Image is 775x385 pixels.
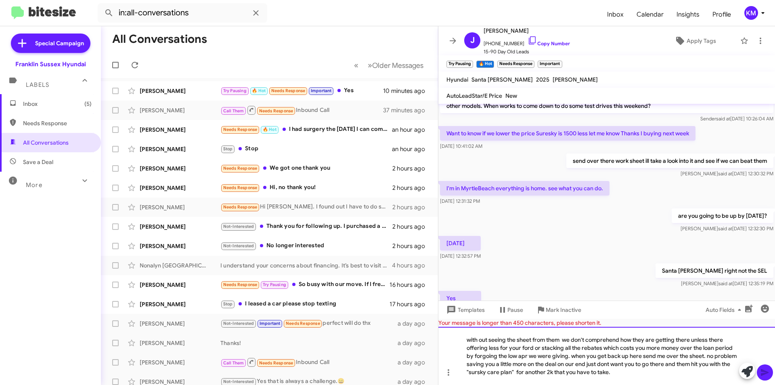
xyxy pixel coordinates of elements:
a: Profile [706,3,737,26]
span: [DATE] 12:31:32 PM [440,198,480,204]
span: Needs Response [223,127,258,132]
div: So busy with our move. If I free up 1/2 day, I'll check back. Thanks [220,280,390,289]
p: I'm in MyrtleBeach everything is home. see what you can do. [440,181,610,196]
span: [PERSON_NAME] [484,26,570,36]
div: KM [744,6,758,20]
span: All Conversations [23,139,69,147]
span: More [26,181,42,189]
span: » [368,60,372,70]
button: Auto Fields [699,303,751,317]
div: Stop [220,144,392,154]
div: Thank you for following up. I purchased a Ford Bronco. [220,222,392,231]
div: 16 hours ago [390,281,431,289]
span: Apply Tags [687,34,716,48]
span: (5) [84,100,92,108]
span: Stop [223,146,233,151]
span: [PERSON_NAME] [553,76,598,83]
div: Franklin Sussex Hyundai [15,60,86,68]
div: I understand your concerns about financing. It’s best to visit us so we can explore options toget... [220,261,392,269]
span: Needs Response [286,321,320,326]
span: Save a Deal [23,158,53,166]
span: Important [260,321,281,326]
span: 15-90 Day Old Leads [484,48,570,56]
span: J [470,34,475,47]
div: [PERSON_NAME] [140,242,220,250]
div: 37 minutes ago [383,106,431,114]
p: Yes [440,291,481,305]
div: No longer interested [220,241,392,250]
div: [PERSON_NAME] [140,164,220,173]
div: [PERSON_NAME] [140,87,220,95]
div: 2 hours ago [392,164,431,173]
span: said at [718,280,733,286]
input: Search [98,3,267,23]
div: 2 hours ago [392,203,431,211]
span: Not-Interested [223,321,254,326]
div: 10 minutes ago [383,87,431,95]
small: Needs Response [497,61,534,68]
p: [DATE] [440,236,481,250]
span: Special Campaign [35,39,84,47]
div: 4 hours ago [392,261,431,269]
span: Stop [223,301,233,307]
nav: Page navigation example [350,57,428,74]
span: Not-Interested [223,243,254,248]
button: Templates [438,303,491,317]
div: Inbound Call [220,357,398,367]
div: 2 hours ago [392,242,431,250]
button: Mark Inactive [530,303,588,317]
div: a day ago [398,320,431,328]
div: [PERSON_NAME] [140,358,220,366]
a: Special Campaign [11,34,90,53]
button: Apply Tags [654,34,736,48]
a: Copy Number [528,40,570,46]
button: Previous [349,57,363,74]
span: Call Them [223,360,244,366]
a: Calendar [630,3,670,26]
span: Mark Inactive [546,303,581,317]
span: Needs Response [223,185,258,190]
div: an hour ago [392,126,431,134]
p: are you going to be up by [DATE]? [672,208,773,223]
small: Important [538,61,562,68]
span: Needs Response [223,166,258,171]
span: Needs Response [223,204,258,210]
a: Insights [670,3,706,26]
span: Try Pausing [223,88,247,93]
div: [PERSON_NAME] [140,320,220,328]
div: an hour ago [392,145,431,153]
span: Needs Response [271,88,306,93]
div: [PERSON_NAME] [140,339,220,347]
span: said at [716,116,730,122]
span: New [505,92,517,99]
span: Pause [507,303,523,317]
span: Try Pausing [263,282,286,287]
div: [PERSON_NAME] [140,145,220,153]
div: We got one thank you [220,164,392,173]
div: Hi [PERSON_NAME]. I found out I have to do some major repairs on my house so I'm going to hold of... [220,202,392,212]
div: Hi, no thank you! [220,183,392,192]
div: 17 hours ago [390,300,431,308]
div: [PERSON_NAME] [140,126,220,134]
span: Not-Interested [223,224,254,229]
div: [PERSON_NAME] [140,184,220,192]
span: [PERSON_NAME] [DATE] 12:35:19 PM [681,280,773,286]
div: perfect will do thx [220,319,398,328]
span: [DATE] 10:41:02 AM [440,143,482,149]
span: said at [718,170,732,177]
span: Templates [445,303,485,317]
span: [DATE] 12:32:57 PM [440,253,481,259]
small: Try Pausing [446,61,473,68]
span: said at [718,225,732,231]
div: a day ago [398,358,431,366]
span: Labels [26,81,49,88]
p: Santa [PERSON_NAME] right not the SEL [656,263,773,278]
div: [PERSON_NAME] [140,300,220,308]
span: Older Messages [372,61,423,70]
div: Nonalyn [GEOGRAPHIC_DATA] [140,261,220,269]
div: [PERSON_NAME] [140,223,220,231]
span: [PHONE_NUMBER] [484,36,570,48]
span: Needs Response [23,119,92,127]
